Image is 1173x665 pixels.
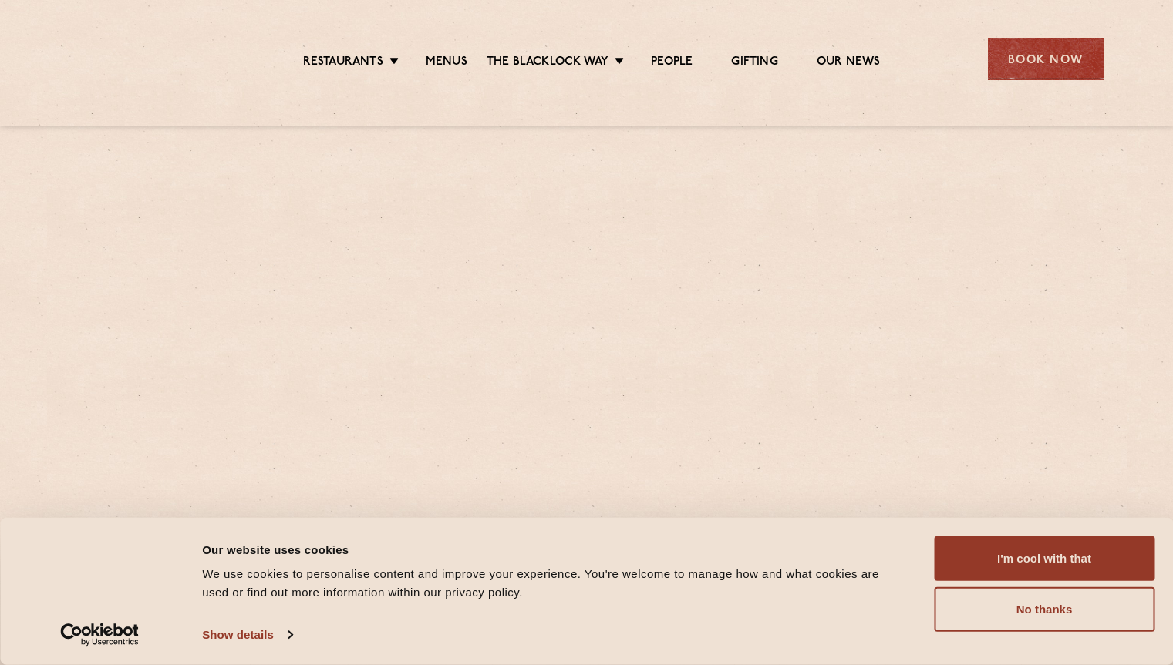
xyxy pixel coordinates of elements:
a: Show details [202,623,292,647]
div: Our website uses cookies [202,540,899,559]
a: Menus [426,55,467,72]
a: Gifting [731,55,777,72]
a: Usercentrics Cookiebot - opens in a new window [32,623,167,647]
a: The Blacklock Way [487,55,608,72]
a: People [651,55,693,72]
img: svg%3E [70,15,204,103]
a: Our News [817,55,881,72]
button: No thanks [934,587,1154,632]
div: We use cookies to personalise content and improve your experience. You're welcome to manage how a... [202,565,899,602]
div: Book Now [988,38,1104,80]
a: Restaurants [303,55,383,72]
button: I'm cool with that [934,536,1154,581]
